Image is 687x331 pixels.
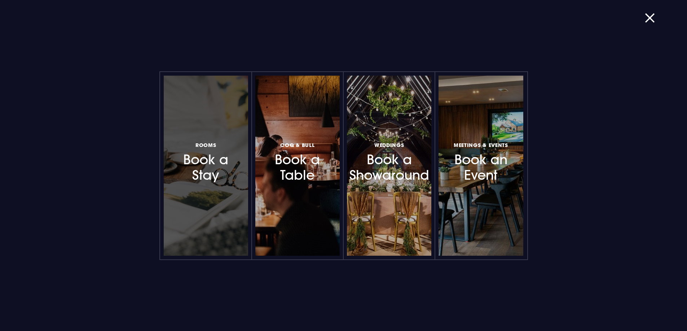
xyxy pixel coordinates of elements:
[195,142,216,148] span: Rooms
[449,140,512,183] h3: Book an Event
[439,76,523,256] a: Meetings & EventsBook an Event
[280,142,314,148] span: Coq & Bull
[266,140,329,183] h3: Book a Table
[358,140,420,183] h3: Book a Showaround
[164,76,248,256] a: RoomsBook a Stay
[255,76,340,256] a: Coq & BullBook a Table
[374,142,404,148] span: Weddings
[347,76,431,256] a: WeddingsBook a Showaround
[175,140,237,183] h3: Book a Stay
[454,142,508,148] span: Meetings & Events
